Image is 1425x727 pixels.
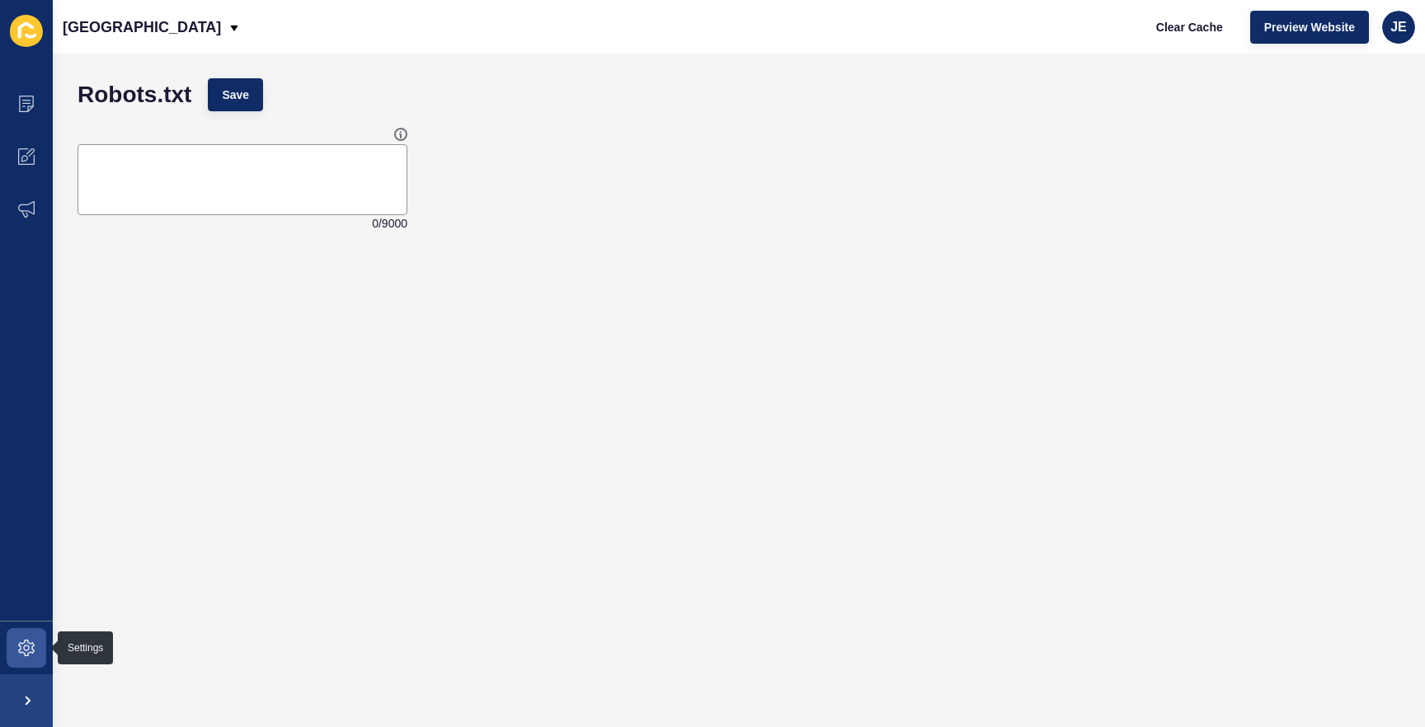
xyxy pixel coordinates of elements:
[1250,11,1369,44] button: Preview Website
[78,87,191,103] h1: Robots.txt
[208,78,263,111] button: Save
[372,215,379,232] span: 0
[1142,11,1237,44] button: Clear Cache
[68,641,103,654] div: Settings
[1156,19,1223,35] span: Clear Cache
[382,215,407,232] span: 9000
[222,87,249,103] span: Save
[379,215,382,232] span: /
[1390,19,1407,35] span: JE
[1264,19,1355,35] span: Preview Website
[63,7,221,48] p: [GEOGRAPHIC_DATA]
